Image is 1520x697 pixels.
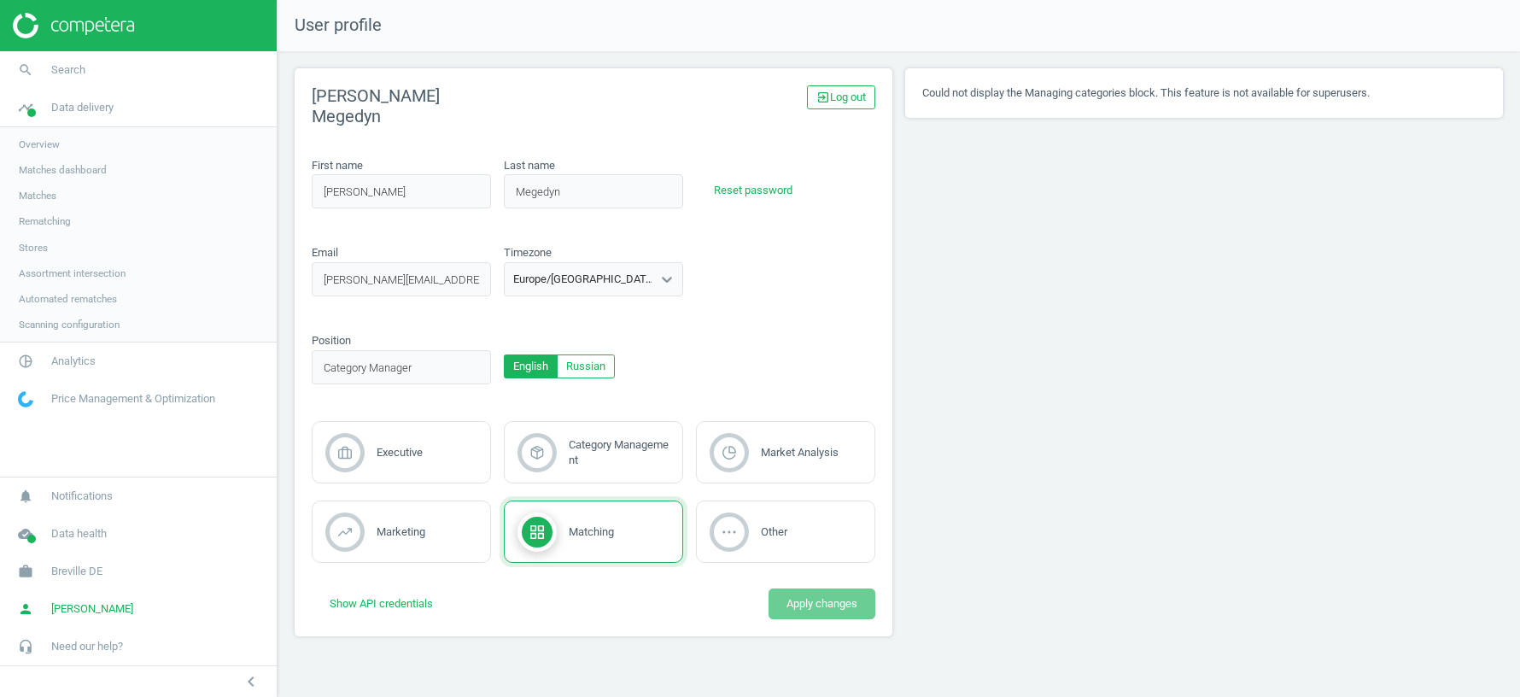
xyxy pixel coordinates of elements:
i: headset_mic [9,630,42,663]
span: Price Management & Optimization [51,391,215,407]
i: timeline [9,91,42,124]
span: Log out [816,90,866,105]
p: Could not display the Managing categories block. This feature is not available for superusers. [922,85,1486,101]
label: Position [312,333,351,348]
span: Matches [19,189,56,202]
span: Rematching [19,214,71,228]
button: Russian [557,354,615,378]
i: search [9,54,42,86]
span: Category Management [569,438,669,466]
span: [PERSON_NAME] [51,601,133,617]
label: Email [312,245,338,261]
span: Search [51,62,85,78]
h2: [PERSON_NAME] Megedyn [312,85,588,126]
span: Data delivery [51,100,114,115]
span: Matches dashboard [19,163,107,177]
i: chevron_left [241,671,261,692]
i: work [9,555,42,588]
span: Automated rematches [19,292,117,306]
input: last_name_placeholder [504,174,683,208]
button: Show API credentials [312,589,451,619]
img: ajHJNr6hYgQAAAAASUVORK5CYII= [13,13,134,38]
i: notifications [9,480,42,512]
button: English [504,354,558,378]
span: Stores [19,241,48,255]
div: Europe/[GEOGRAPHIC_DATA] [513,272,653,287]
i: person [9,593,42,625]
button: Apply changes [769,589,875,619]
input: first_name_placeholder [312,174,491,208]
span: Data health [51,526,107,542]
span: Market Analysis [761,446,839,459]
span: Marketing [377,525,425,538]
label: First name [312,158,363,173]
span: Overview [19,138,60,151]
label: Timezone [504,245,552,261]
input: position [312,350,491,384]
img: wGWNvw8QSZomAAAAABJRU5ErkJggg== [18,391,33,407]
i: exit_to_app [816,91,830,104]
span: Matching [569,525,614,538]
span: Breville DE [51,564,102,579]
span: Assortment intersection [19,266,126,280]
button: Reset password [696,175,810,206]
span: Scanning configuration [19,318,120,331]
button: chevron_left [230,671,272,693]
input: email_placeholder [312,262,491,296]
label: Last name [504,158,555,173]
a: exit_to_appLog out [807,85,875,109]
i: pie_chart_outlined [9,345,42,378]
i: cloud_done [9,518,42,550]
span: Executive [377,446,423,459]
span: Need our help? [51,639,123,654]
span: User profile [278,14,382,38]
span: Other [761,525,787,538]
span: Notifications [51,489,113,504]
span: Analytics [51,354,96,369]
